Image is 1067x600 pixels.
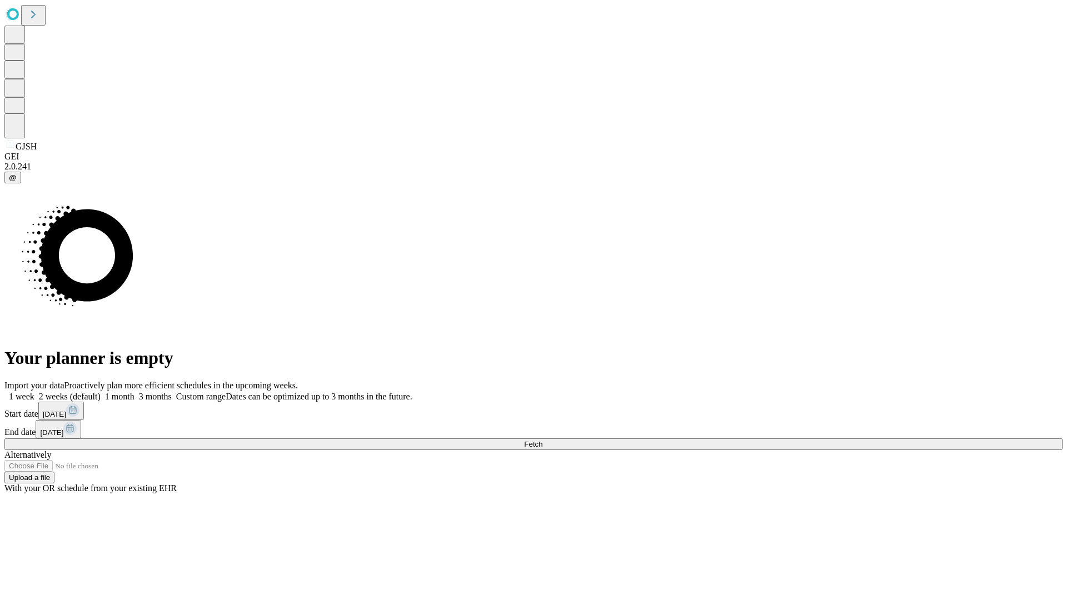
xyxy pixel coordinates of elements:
div: End date [4,420,1063,438]
span: With your OR schedule from your existing EHR [4,483,177,493]
span: [DATE] [43,410,66,418]
span: Custom range [176,392,226,401]
button: [DATE] [38,402,84,420]
span: Dates can be optimized up to 3 months in the future. [226,392,412,401]
span: Proactively plan more efficient schedules in the upcoming weeks. [64,381,298,390]
span: GJSH [16,142,37,151]
span: Import your data [4,381,64,390]
button: [DATE] [36,420,81,438]
span: 1 month [105,392,134,401]
div: GEI [4,152,1063,162]
span: [DATE] [40,428,63,437]
span: 3 months [139,392,172,401]
div: 2.0.241 [4,162,1063,172]
span: 1 week [9,392,34,401]
span: Alternatively [4,450,51,459]
h1: Your planner is empty [4,348,1063,368]
button: Upload a file [4,472,54,483]
button: @ [4,172,21,183]
span: Fetch [524,440,542,448]
div: Start date [4,402,1063,420]
button: Fetch [4,438,1063,450]
span: 2 weeks (default) [39,392,101,401]
span: @ [9,173,17,182]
